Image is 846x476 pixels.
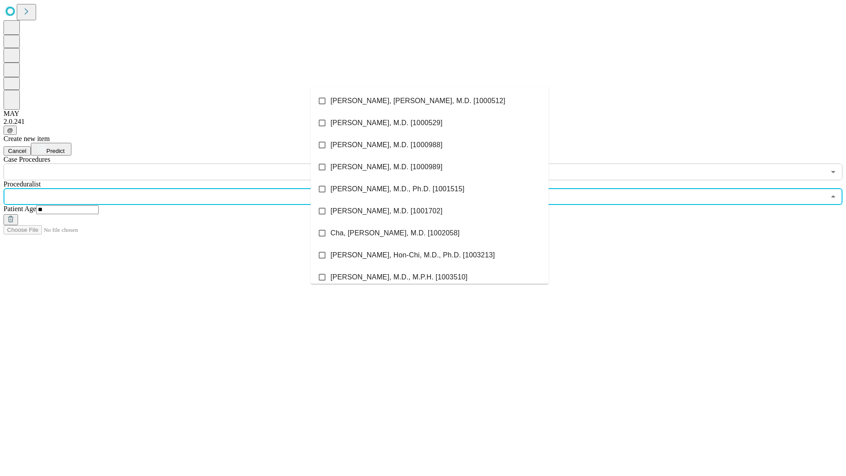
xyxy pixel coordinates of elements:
[827,190,839,203] button: Close
[31,143,71,156] button: Predict
[827,166,839,178] button: Open
[4,126,17,135] button: @
[330,272,468,283] span: [PERSON_NAME], M.D., M.P.H. [1003510]
[4,146,31,156] button: Cancel
[4,205,36,212] span: Patient Age
[4,135,50,142] span: Create new item
[330,228,460,238] span: Cha, [PERSON_NAME], M.D. [1002058]
[330,162,442,172] span: [PERSON_NAME], M.D. [1000989]
[7,127,13,134] span: @
[4,180,41,188] span: Proceduralist
[330,206,442,216] span: [PERSON_NAME], M.D. [1001702]
[4,118,842,126] div: 2.0.241
[8,148,26,154] span: Cancel
[330,118,442,128] span: [PERSON_NAME], M.D. [1000529]
[330,96,505,106] span: [PERSON_NAME], [PERSON_NAME], M.D. [1000512]
[330,250,495,260] span: [PERSON_NAME], Hon-Chi, M.D., Ph.D. [1003213]
[330,184,464,194] span: [PERSON_NAME], M.D., Ph.D. [1001515]
[330,140,442,150] span: [PERSON_NAME], M.D. [1000988]
[4,156,50,163] span: Scheduled Procedure
[46,148,64,154] span: Predict
[4,110,842,118] div: MAY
